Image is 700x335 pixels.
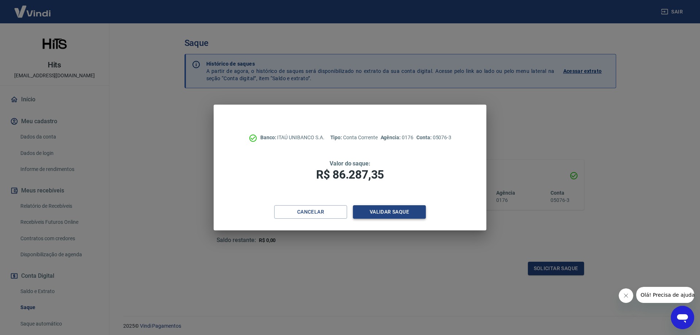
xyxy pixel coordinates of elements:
[260,135,277,140] span: Banco:
[416,134,451,141] p: 05076-3
[381,134,413,141] p: 0176
[260,134,324,141] p: ITAÚ UNIBANCO S.A.
[381,135,402,140] span: Agência:
[671,306,694,329] iframe: Botão para abrir a janela de mensagens
[316,168,384,182] span: R$ 86.287,35
[330,135,343,140] span: Tipo:
[636,287,694,303] iframe: Mensagem da empresa
[416,135,433,140] span: Conta:
[353,205,426,219] button: Validar saque
[4,5,61,11] span: Olá! Precisa de ajuda?
[330,134,378,141] p: Conta Corrente
[619,288,633,303] iframe: Fechar mensagem
[330,160,370,167] span: Valor do saque:
[274,205,347,219] button: Cancelar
